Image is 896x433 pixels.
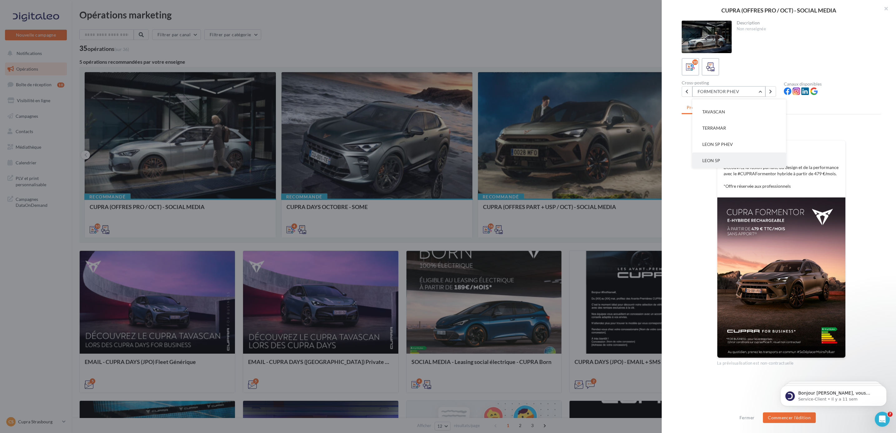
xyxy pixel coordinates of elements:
[692,59,698,65] div: 10
[692,136,786,152] button: LEON 5P PHEV
[737,414,757,421] button: Fermer
[672,7,886,13] div: CUPRA (OFFRES PRO / OCT) - SOCIAL MEDIA
[27,18,107,67] span: Bonjour [PERSON_NAME], vous n'avez pas encore souscrit au module Marketing Direct ? Pour cela, c'...
[692,104,786,120] button: TAVASCAN
[692,152,786,169] button: LEON 5P
[692,86,765,97] button: FORMENTOR PHEV
[737,26,876,32] div: Non renseignée
[682,81,779,85] div: Cross-posting
[702,142,733,147] span: LEON 5P PHEV
[717,358,846,366] div: La prévisualisation est non-contractuelle
[888,412,893,417] span: 7
[27,24,108,30] p: Message from Service-Client, sent Il y a 11 sem
[692,120,786,136] button: TERRAMAR
[771,372,896,416] iframe: Intercom notifications message
[702,125,726,131] span: TERRAMAR
[702,158,720,163] span: LEON 5P
[737,21,876,25] div: Description
[763,412,816,423] button: Commencer l'édition
[875,412,890,427] iframe: Intercom live chat
[784,82,881,86] div: Canaux disponibles
[702,109,725,114] span: TAVASCAN
[724,164,839,189] p: Découvrez la fusion parfaite du design et de la performance avec le #CUPRAFormentor hybride à par...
